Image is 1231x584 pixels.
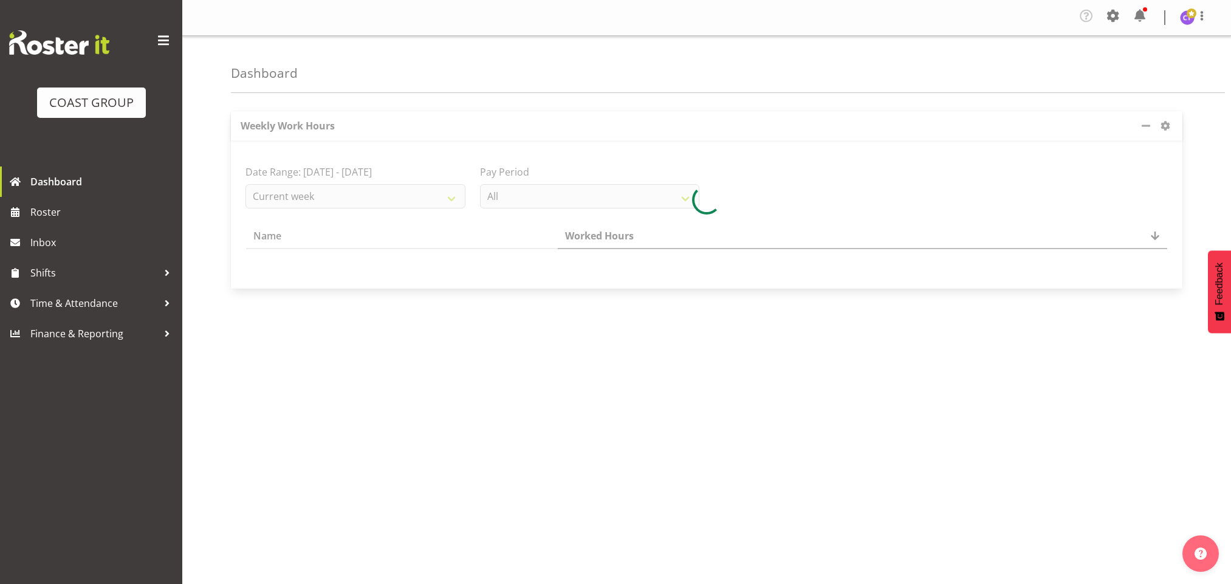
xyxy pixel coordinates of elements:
[1208,250,1231,333] button: Feedback - Show survey
[49,94,134,112] div: COAST GROUP
[30,264,158,282] span: Shifts
[1180,10,1195,25] img: chanel-toleafoa1187.jpg
[30,325,158,343] span: Finance & Reporting
[30,173,176,191] span: Dashboard
[30,203,176,221] span: Roster
[30,233,176,252] span: Inbox
[1214,263,1225,305] span: Feedback
[231,66,298,80] h4: Dashboard
[9,30,109,55] img: Rosterit website logo
[30,294,158,312] span: Time & Attendance
[1195,548,1207,560] img: help-xxl-2.png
